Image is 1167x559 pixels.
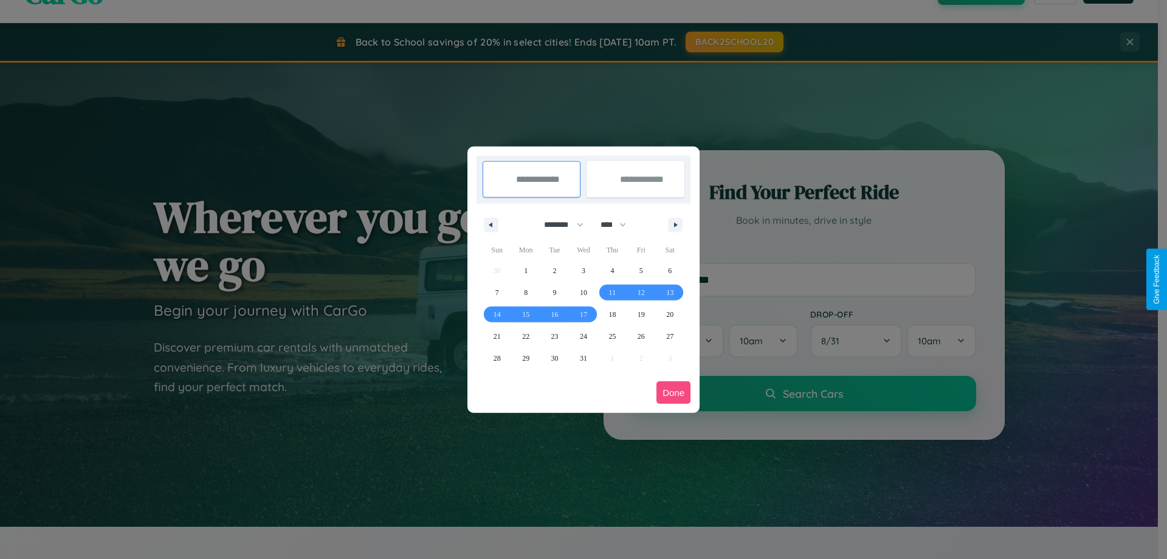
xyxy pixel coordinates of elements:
button: 8 [511,282,540,304]
span: 16 [551,304,559,325]
span: 25 [608,325,616,347]
span: 3 [582,260,585,282]
span: 18 [608,304,616,325]
span: 15 [522,304,529,325]
button: 30 [540,347,569,369]
button: 9 [540,282,569,304]
button: 18 [598,304,627,325]
button: 29 [511,347,540,369]
button: 20 [656,304,684,325]
span: 8 [524,282,528,304]
button: 24 [569,325,597,347]
button: 2 [540,260,569,282]
button: 14 [483,304,511,325]
span: 13 [666,282,673,304]
span: 11 [609,282,616,304]
button: 23 [540,325,569,347]
button: 6 [656,260,684,282]
button: 4 [598,260,627,282]
button: 31 [569,347,597,369]
button: 13 [656,282,684,304]
button: 10 [569,282,597,304]
span: 12 [638,282,645,304]
span: 21 [494,325,501,347]
button: 1 [511,260,540,282]
span: Sun [483,240,511,260]
span: 4 [610,260,614,282]
span: 31 [580,347,587,369]
span: Mon [511,240,540,260]
span: 20 [666,304,673,325]
button: Done [656,381,690,404]
span: 19 [638,304,645,325]
button: 11 [598,282,627,304]
span: Fri [627,240,655,260]
button: 27 [656,325,684,347]
button: 5 [627,260,655,282]
button: 28 [483,347,511,369]
span: 2 [553,260,557,282]
span: 24 [580,325,587,347]
button: 25 [598,325,627,347]
span: 23 [551,325,559,347]
span: 6 [668,260,672,282]
span: 30 [551,347,559,369]
span: Tue [540,240,569,260]
span: 26 [638,325,645,347]
span: Thu [598,240,627,260]
span: 10 [580,282,587,304]
span: 28 [494,347,501,369]
span: 22 [522,325,529,347]
span: 7 [495,282,499,304]
span: 1 [524,260,528,282]
span: 14 [494,304,501,325]
button: 21 [483,325,511,347]
span: 29 [522,347,529,369]
div: Give Feedback [1152,255,1161,304]
button: 3 [569,260,597,282]
span: 9 [553,282,557,304]
button: 19 [627,304,655,325]
button: 12 [627,282,655,304]
span: Sat [656,240,684,260]
span: 5 [639,260,643,282]
span: 17 [580,304,587,325]
button: 16 [540,304,569,325]
button: 22 [511,325,540,347]
span: Wed [569,240,597,260]
button: 7 [483,282,511,304]
button: 26 [627,325,655,347]
button: 17 [569,304,597,325]
span: 27 [666,325,673,347]
button: 15 [511,304,540,325]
